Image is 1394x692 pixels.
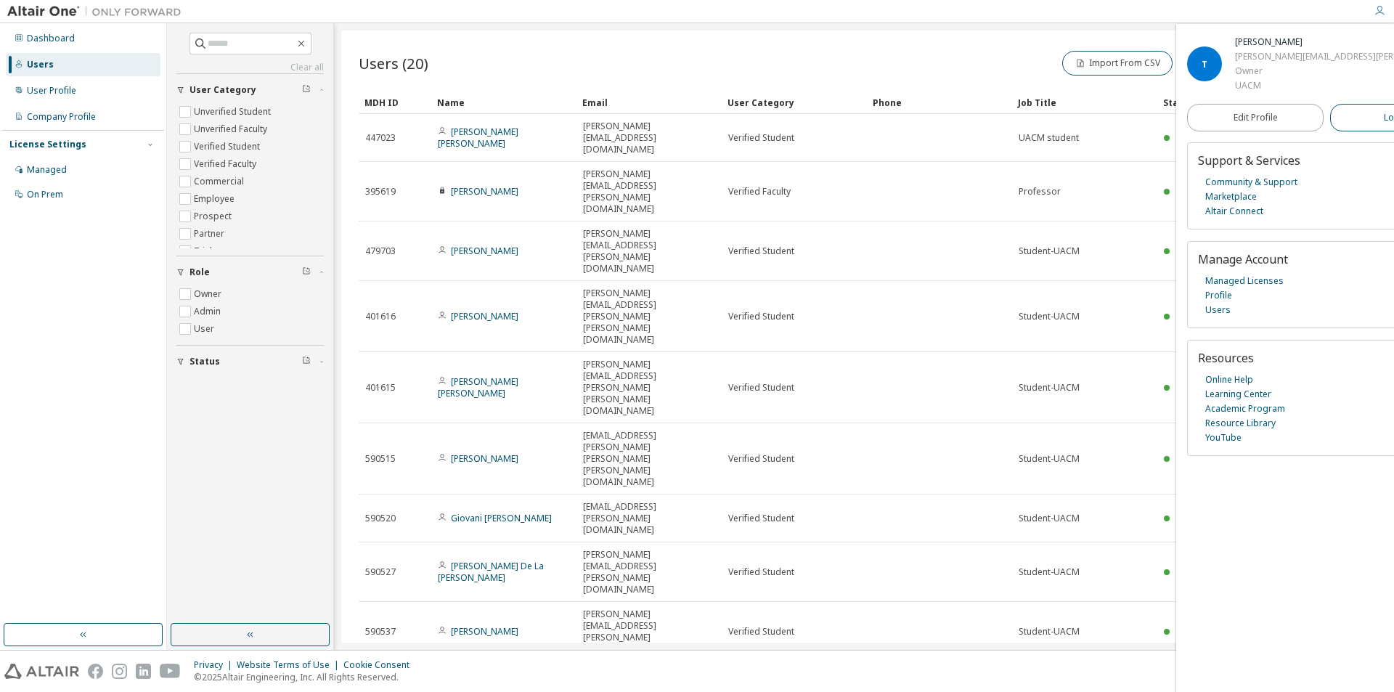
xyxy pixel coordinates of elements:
[27,59,54,70] div: Users
[364,91,425,114] div: MDH ID
[451,245,518,257] a: [PERSON_NAME]
[1198,251,1288,267] span: Manage Account
[1198,350,1254,366] span: Resources
[194,659,237,671] div: Privacy
[728,453,794,465] span: Verified Student
[365,453,396,465] span: 590515
[176,74,324,106] button: User Category
[1205,402,1285,416] a: Academic Program
[1198,152,1300,168] span: Support & Services
[27,33,75,44] div: Dashboard
[365,245,396,257] span: 479703
[27,189,63,200] div: On Prem
[1205,175,1297,190] a: Community & Support
[194,190,237,208] label: Employee
[194,208,235,225] label: Prospect
[583,501,715,536] span: [EMAIL_ADDRESS][PERSON_NAME][DOMAIN_NAME]
[728,382,794,394] span: Verified Student
[728,186,791,198] span: Verified Faculty
[437,91,571,114] div: Name
[365,513,396,524] span: 590520
[1019,513,1080,524] span: Student-UACM
[1062,51,1173,76] button: Import From CSV
[189,84,256,96] span: User Category
[583,608,715,655] span: [PERSON_NAME][EMAIL_ADDRESS][PERSON_NAME][DOMAIN_NAME]
[728,311,794,322] span: Verified Student
[1019,382,1080,394] span: Student-UACM
[194,138,263,155] label: Verified Student
[194,173,247,190] label: Commercial
[451,512,552,524] a: Giovani [PERSON_NAME]
[365,382,396,394] span: 401615
[189,356,220,367] span: Status
[176,346,324,378] button: Status
[728,626,794,638] span: Verified Student
[728,513,794,524] span: Verified Student
[583,121,715,155] span: [PERSON_NAME][EMAIL_ADDRESS][DOMAIN_NAME]
[1019,311,1080,322] span: Student-UACM
[136,664,151,679] img: linkedin.svg
[194,121,270,138] label: Unverified Faculty
[9,139,86,150] div: License Settings
[365,626,396,638] span: 590537
[176,62,324,73] a: Clear all
[583,359,715,417] span: [PERSON_NAME][EMAIL_ADDRESS][PERSON_NAME][PERSON_NAME][DOMAIN_NAME]
[302,84,311,96] span: Clear filter
[1187,104,1324,131] a: Edit Profile
[194,243,215,260] label: Trial
[194,303,224,320] label: Admin
[194,320,217,338] label: User
[160,664,181,679] img: youtube.svg
[451,625,518,638] a: [PERSON_NAME]
[194,103,274,121] label: Unverified Student
[176,256,324,288] button: Role
[27,164,67,176] div: Managed
[359,53,428,73] span: Users (20)
[365,311,396,322] span: 401616
[302,356,311,367] span: Clear filter
[451,310,518,322] a: [PERSON_NAME]
[27,111,96,123] div: Company Profile
[1205,416,1276,431] a: Resource Library
[1234,112,1278,123] span: Edit Profile
[451,452,518,465] a: [PERSON_NAME]
[302,266,311,278] span: Clear filter
[1019,132,1079,144] span: UACM student
[1205,274,1284,288] a: Managed Licenses
[365,566,396,578] span: 590527
[27,85,76,97] div: User Profile
[1205,204,1263,219] a: Altair Connect
[438,560,544,584] a: [PERSON_NAME] De La [PERSON_NAME]
[343,659,418,671] div: Cookie Consent
[583,430,715,488] span: [EMAIL_ADDRESS][PERSON_NAME][PERSON_NAME][PERSON_NAME][DOMAIN_NAME]
[438,126,518,150] a: [PERSON_NAME] [PERSON_NAME]
[365,186,396,198] span: 395619
[582,91,716,114] div: Email
[237,659,343,671] div: Website Terms of Use
[451,185,518,198] a: [PERSON_NAME]
[1019,186,1061,198] span: Professor
[1205,288,1232,303] a: Profile
[365,132,396,144] span: 447023
[873,91,1006,114] div: Phone
[1019,566,1080,578] span: Student-UACM
[1202,58,1207,70] span: T
[728,245,794,257] span: Verified Student
[583,168,715,215] span: [PERSON_NAME][EMAIL_ADDRESS][PERSON_NAME][DOMAIN_NAME]
[1019,453,1080,465] span: Student-UACM
[189,266,210,278] span: Role
[728,132,794,144] span: Verified Student
[727,91,861,114] div: User Category
[112,664,127,679] img: instagram.svg
[728,566,794,578] span: Verified Student
[583,288,715,346] span: [PERSON_NAME][EMAIL_ADDRESS][PERSON_NAME][PERSON_NAME][DOMAIN_NAME]
[7,4,189,19] img: Altair One
[88,664,103,679] img: facebook.svg
[438,375,518,399] a: [PERSON_NAME] [PERSON_NAME]
[1018,91,1152,114] div: Job Title
[1205,190,1257,204] a: Marketplace
[194,671,418,683] p: © 2025 Altair Engineering, Inc. All Rights Reserved.
[1019,626,1080,638] span: Student-UACM
[583,228,715,274] span: [PERSON_NAME][EMAIL_ADDRESS][PERSON_NAME][DOMAIN_NAME]
[1019,245,1080,257] span: Student-UACM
